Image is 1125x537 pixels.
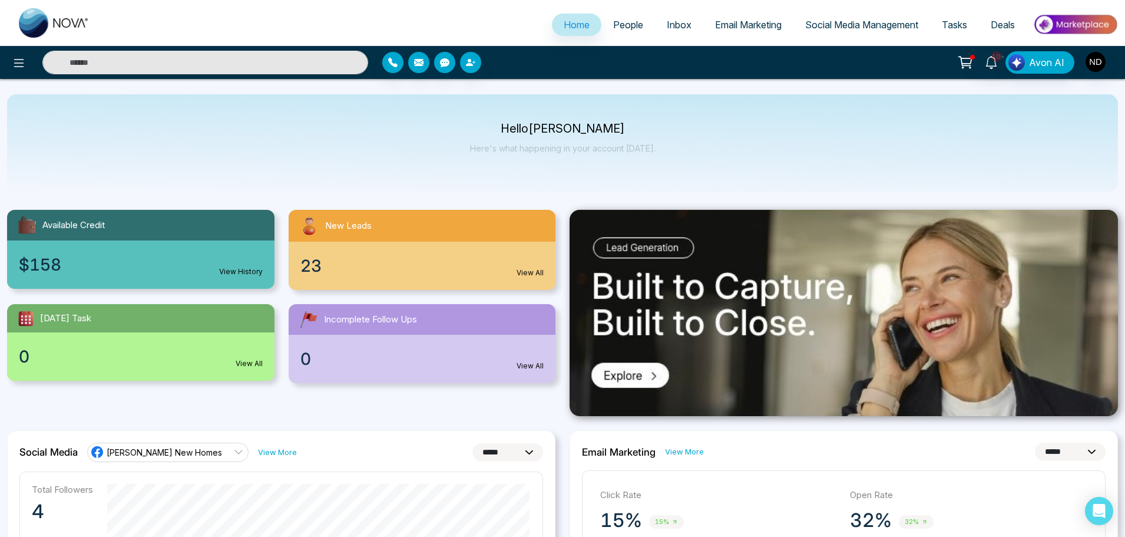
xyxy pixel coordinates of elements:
a: Inbox [655,14,703,36]
span: 23 [300,253,322,278]
p: 15% [600,509,642,532]
span: $158 [19,252,61,277]
span: [DATE] Task [40,312,91,325]
img: User Avatar [1086,52,1106,72]
a: Social Media Management [793,14,930,36]
p: Open Rate [850,489,1088,502]
img: Market-place.gif [1033,11,1118,38]
a: Incomplete Follow Ups0View All [282,304,563,383]
a: Email Marketing [703,14,793,36]
div: Open Intercom Messenger [1085,497,1113,525]
span: Deals [991,19,1015,31]
span: New Leads [325,219,372,233]
span: Inbox [667,19,691,31]
a: 10+ [977,51,1005,72]
a: View All [236,358,263,369]
img: followUps.svg [298,309,319,330]
h2: Email Marketing [582,446,656,458]
p: Total Followers [32,484,93,495]
p: 4 [32,500,93,523]
span: Available Credit [42,219,105,232]
a: View More [258,447,297,458]
button: Avon AI [1005,51,1074,74]
span: Tasks [942,19,967,31]
a: New Leads23View All [282,210,563,290]
a: Tasks [930,14,979,36]
span: Email Marketing [715,19,782,31]
span: Avon AI [1029,55,1064,70]
a: Home [552,14,601,36]
a: Deals [979,14,1027,36]
span: 32% [899,515,934,529]
span: 15% [649,515,684,529]
span: Incomplete Follow Ups [324,313,417,327]
a: View More [665,446,704,457]
p: 32% [850,509,892,532]
img: Nova CRM Logo [19,8,90,38]
span: Social Media Management [805,19,918,31]
a: View All [517,361,544,371]
img: newLeads.svg [298,215,320,237]
a: View History [219,266,263,277]
img: Lead Flow [1008,54,1025,71]
p: Hello [PERSON_NAME] [470,124,656,134]
img: todayTask.svg [16,309,35,328]
span: 0 [300,347,311,371]
img: . [570,210,1118,416]
p: Here's what happening in your account [DATE]. [470,143,656,153]
span: People [613,19,643,31]
img: availableCredit.svg [16,215,38,236]
a: People [601,14,655,36]
h2: Social Media [19,446,78,458]
span: 0 [19,344,29,369]
span: [PERSON_NAME] New Homes [107,447,222,458]
a: View All [517,268,544,278]
span: Home [564,19,590,31]
span: 10+ [991,51,1002,62]
p: Click Rate [600,489,838,502]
